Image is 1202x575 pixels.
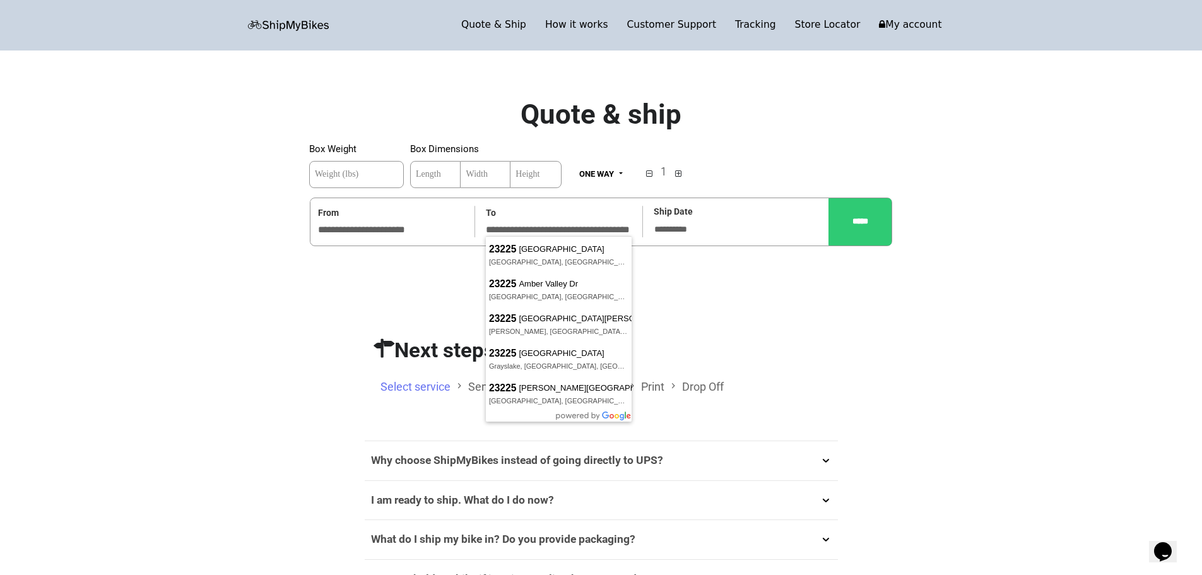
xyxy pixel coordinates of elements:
span: Width [466,170,488,179]
span: 23225 [489,347,519,360]
span: [PERSON_NAME], [GEOGRAPHIC_DATA], [GEOGRAPHIC_DATA] [489,328,698,335]
span: Length [416,170,441,179]
img: letsbox [248,20,330,31]
span: 23225 [489,312,519,325]
input: Width [461,161,510,188]
li: Sender [468,376,522,397]
li: Print [641,376,682,397]
span: Grayslake, [GEOGRAPHIC_DATA], [GEOGRAPHIC_DATA] [489,362,673,370]
input: Length [410,161,461,188]
span: 23225 [489,243,519,256]
span: Weight (lbs) [315,170,358,179]
span: [GEOGRAPHIC_DATA] [489,344,628,360]
span: [GEOGRAPHIC_DATA] [489,240,628,256]
label: To [486,205,496,221]
a: Customer Support [618,16,726,34]
h2: Next steps [374,338,828,371]
p: I am ready to ship. What do I do now? [371,490,554,511]
h4: 1 [657,163,669,179]
input: Weight (lbs) [309,161,404,188]
label: Ship Date [654,204,693,220]
span: Height [516,170,539,179]
input: Height [510,161,562,188]
a: Quote & Ship [452,16,536,34]
span: [GEOGRAPHIC_DATA], [GEOGRAPHIC_DATA], [GEOGRAPHIC_DATA] [489,397,714,405]
span: Amber Valley Dr [489,275,628,290]
div: Box Dimensions [410,141,562,198]
span: [PERSON_NAME][GEOGRAPHIC_DATA] [489,379,628,394]
a: Select service [380,380,451,393]
h1: Quote & ship [521,98,681,131]
li: Drop Off [682,376,724,397]
a: My account [869,16,951,34]
span: 23225 [489,278,519,290]
span: 23225 [489,382,519,394]
a: Tracking [726,16,786,34]
span: [GEOGRAPHIC_DATA], [GEOGRAPHIC_DATA], [GEOGRAPHIC_DATA] [489,293,714,300]
iframe: chat widget [1149,525,1189,562]
span: [GEOGRAPHIC_DATA][PERSON_NAME] [489,309,628,325]
a: Store Locator [786,16,870,34]
p: What do I ship my bike in? Do you provide packaging? [371,530,635,550]
p: Why choose ShipMyBikes instead of going directly to UPS? [371,451,663,471]
a: How it works [536,16,618,34]
div: Box Weight [309,141,410,198]
span: [GEOGRAPHIC_DATA], [GEOGRAPHIC_DATA], [GEOGRAPHIC_DATA] [489,258,714,266]
label: From [318,205,339,221]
